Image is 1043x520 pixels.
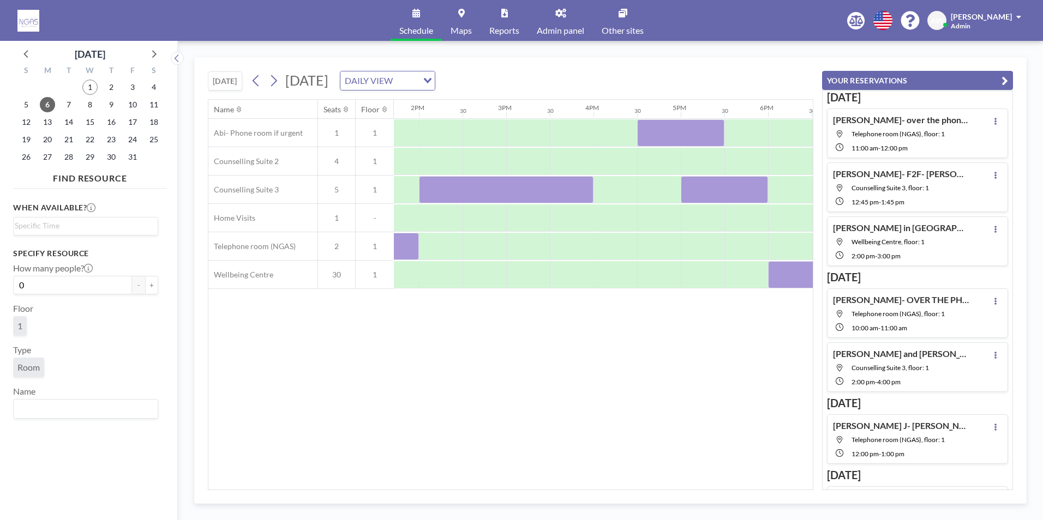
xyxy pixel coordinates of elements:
[214,105,234,114] div: Name
[361,105,380,114] div: Floor
[634,107,641,114] div: 30
[673,104,686,112] div: 5PM
[827,90,1008,104] h3: [DATE]
[19,97,34,112] span: Sunday, October 5, 2025
[451,26,472,35] span: Maps
[396,74,417,88] input: Search for option
[19,132,34,147] span: Sunday, October 19, 2025
[104,114,119,130] span: Thursday, October 16, 2025
[340,71,435,90] div: Search for option
[37,64,58,78] div: M
[40,132,55,147] span: Monday, October 20, 2025
[208,128,303,138] span: Abi- Phone room if urgent
[318,128,355,138] span: 1
[931,16,944,26] span: AW
[285,72,328,88] span: [DATE]
[145,276,158,294] button: +
[17,321,22,331] span: 1
[13,386,35,397] label: Name
[356,213,394,223] span: -
[489,26,519,35] span: Reports
[208,270,273,280] span: Wellbeing Centre
[146,97,161,112] span: Saturday, October 11, 2025
[356,128,394,138] span: 1
[146,80,161,95] span: Saturday, October 4, 2025
[951,22,970,30] span: Admin
[879,198,881,206] span: -
[122,64,143,78] div: F
[208,71,242,90] button: [DATE]
[208,156,279,166] span: Counselling Suite 2
[13,249,158,258] h3: Specify resource
[125,114,140,130] span: Friday, October 17, 2025
[40,97,55,112] span: Monday, October 6, 2025
[951,12,1012,21] span: [PERSON_NAME]
[125,97,140,112] span: Friday, October 10, 2025
[460,107,466,114] div: 30
[13,168,167,184] h4: FIND RESOURCE
[827,468,1008,482] h3: [DATE]
[875,252,877,260] span: -
[100,64,122,78] div: T
[833,348,969,359] h4: [PERSON_NAME] and [PERSON_NAME]- F2F
[852,184,929,192] span: Counselling Suite 3, floor: 1
[852,238,925,246] span: Wellbeing Centre, floor: 1
[852,450,879,458] span: 12:00 PM
[852,252,875,260] span: 2:00 PM
[14,400,158,418] div: Search for option
[881,450,904,458] span: 1:00 PM
[208,241,296,251] span: Telephone room (NGAS)
[881,198,904,206] span: 1:45 PM
[13,263,93,274] label: How many people?
[852,324,878,332] span: 10:00 AM
[104,149,119,165] span: Thursday, October 30, 2025
[722,107,728,114] div: 30
[208,213,255,223] span: Home Visits
[82,97,98,112] span: Wednesday, October 8, 2025
[879,450,881,458] span: -
[104,80,119,95] span: Thursday, October 2, 2025
[852,198,879,206] span: 12:45 PM
[343,74,395,88] span: DAILY VIEW
[208,185,279,195] span: Counselling Suite 3
[75,46,105,62] div: [DATE]
[878,324,880,332] span: -
[537,26,584,35] span: Admin panel
[146,114,161,130] span: Saturday, October 18, 2025
[323,105,341,114] div: Seats
[61,149,76,165] span: Tuesday, October 28, 2025
[833,168,969,179] h4: [PERSON_NAME]- F2F- [PERSON_NAME]
[547,107,554,114] div: 30
[40,114,55,130] span: Monday, October 13, 2025
[318,270,355,280] span: 30
[125,80,140,95] span: Friday, October 3, 2025
[356,270,394,280] span: 1
[877,378,901,386] span: 4:00 PM
[877,252,901,260] span: 3:00 PM
[833,420,969,431] h4: [PERSON_NAME] J- [PERSON_NAME]- over the phone
[822,71,1013,90] button: YOUR RESERVATIONS
[880,144,908,152] span: 12:00 PM
[852,310,945,318] span: Telephone room (NGAS), floor: 1
[809,107,816,114] div: 30
[833,114,969,125] h4: [PERSON_NAME]- over the phone- [PERSON_NAME]
[760,104,774,112] div: 6PM
[61,97,76,112] span: Tuesday, October 7, 2025
[833,222,969,233] h4: [PERSON_NAME] in [GEOGRAPHIC_DATA] with client
[827,270,1008,284] h3: [DATE]
[875,378,877,386] span: -
[143,64,164,78] div: S
[82,132,98,147] span: Wednesday, October 22, 2025
[411,104,424,112] div: 2PM
[498,104,512,112] div: 3PM
[132,276,145,294] button: -
[852,130,945,138] span: Telephone room (NGAS), floor: 1
[16,64,37,78] div: S
[17,362,40,372] span: Room
[356,241,394,251] span: 1
[146,132,161,147] span: Saturday, October 25, 2025
[125,149,140,165] span: Friday, October 31, 2025
[40,149,55,165] span: Monday, October 27, 2025
[878,144,880,152] span: -
[82,149,98,165] span: Wednesday, October 29, 2025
